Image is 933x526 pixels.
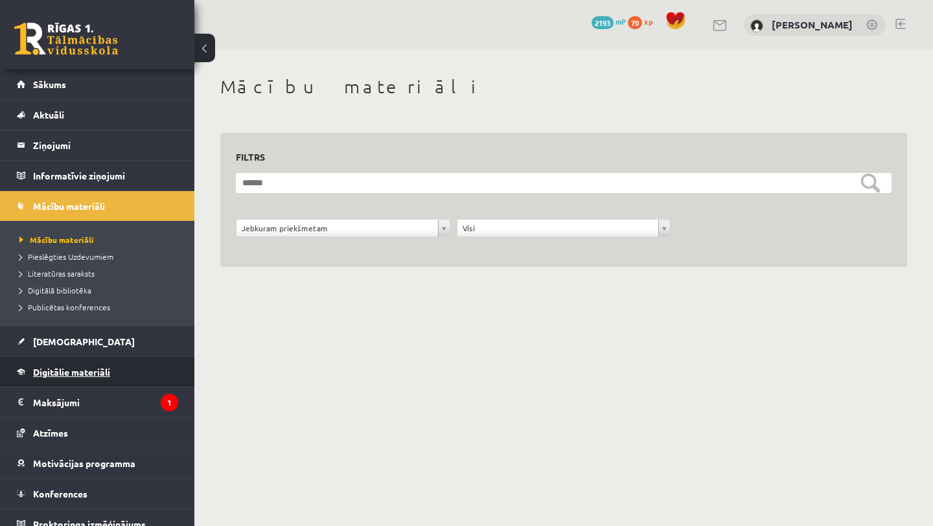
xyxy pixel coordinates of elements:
span: Literatūras saraksts [19,268,95,279]
a: Rīgas 1. Tālmācības vidusskola [14,23,118,55]
a: Mācību materiāli [19,234,181,246]
img: Adriana Ansone [750,19,763,32]
a: Ziņojumi [17,130,178,160]
span: Atzīmes [33,427,68,439]
span: Motivācijas programma [33,457,135,469]
a: [DEMOGRAPHIC_DATA] [17,326,178,356]
a: Aktuāli [17,100,178,130]
span: Mācību materiāli [19,234,94,245]
legend: Maksājumi [33,387,178,417]
legend: Ziņojumi [33,130,178,160]
a: Publicētas konferences [19,301,181,313]
a: Digitālie materiāli [17,357,178,387]
a: 2193 mP [592,16,626,27]
span: Sākums [33,78,66,90]
span: 2193 [592,16,614,29]
legend: Informatīvie ziņojumi [33,161,178,190]
a: Konferences [17,479,178,509]
span: Konferences [33,488,87,499]
a: Atzīmes [17,418,178,448]
a: Digitālā bibliotēka [19,284,181,296]
a: Jebkuram priekšmetam [236,220,450,236]
a: Informatīvie ziņojumi [17,161,178,190]
a: Visi [457,220,671,236]
span: Jebkuram priekšmetam [242,220,433,236]
span: 70 [628,16,642,29]
span: [DEMOGRAPHIC_DATA] [33,336,135,347]
span: Aktuāli [33,109,64,120]
span: xp [644,16,652,27]
a: 70 xp [628,16,659,27]
span: Pieslēgties Uzdevumiem [19,251,113,262]
h3: Filtrs [236,148,876,166]
span: Mācību materiāli [33,200,105,212]
a: Sākums [17,69,178,99]
a: Motivācijas programma [17,448,178,478]
span: Digitālie materiāli [33,366,110,378]
span: Visi [463,220,654,236]
a: Mācību materiāli [17,191,178,221]
a: [PERSON_NAME] [772,18,853,31]
i: 1 [161,394,178,411]
span: mP [616,16,626,27]
span: Digitālā bibliotēka [19,285,91,295]
a: Literatūras saraksts [19,268,181,279]
a: Pieslēgties Uzdevumiem [19,251,181,262]
span: Publicētas konferences [19,302,110,312]
h1: Mācību materiāli [220,76,907,98]
a: Maksājumi1 [17,387,178,417]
